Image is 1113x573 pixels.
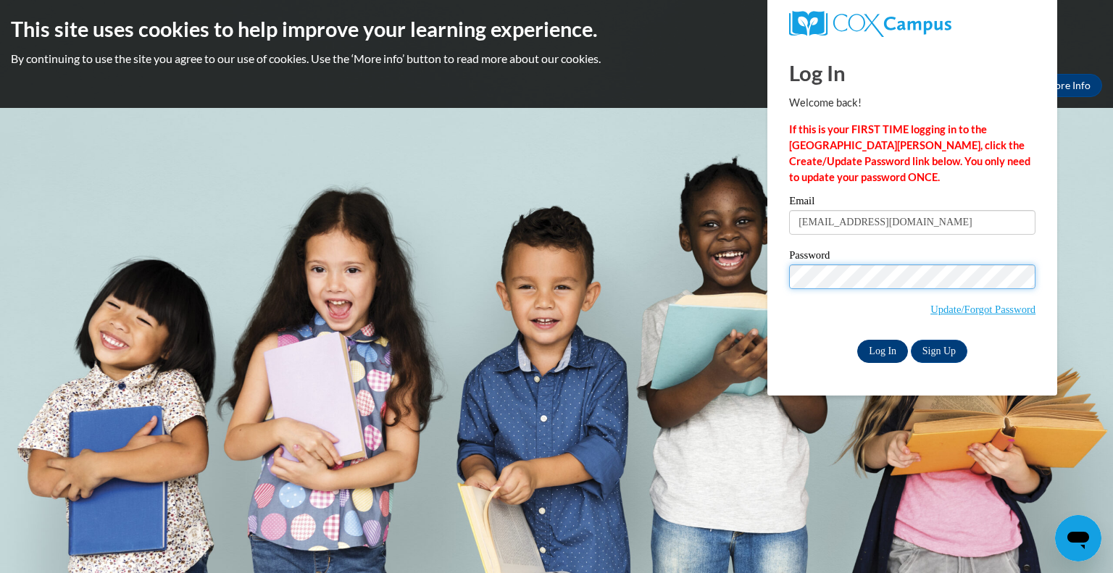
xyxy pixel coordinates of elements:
[11,51,1102,67] p: By continuing to use the site you agree to our use of cookies. Use the ‘More info’ button to read...
[1034,74,1102,97] a: More Info
[789,95,1035,111] p: Welcome back!
[911,340,967,363] a: Sign Up
[857,340,908,363] input: Log In
[930,304,1035,315] a: Update/Forgot Password
[789,58,1035,88] h1: Log In
[789,250,1035,264] label: Password
[789,196,1035,210] label: Email
[789,11,1035,37] a: COX Campus
[789,11,951,37] img: COX Campus
[1055,515,1101,561] iframe: Button to launch messaging window
[789,123,1030,183] strong: If this is your FIRST TIME logging in to the [GEOGRAPHIC_DATA][PERSON_NAME], click the Create/Upd...
[11,14,1102,43] h2: This site uses cookies to help improve your learning experience.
